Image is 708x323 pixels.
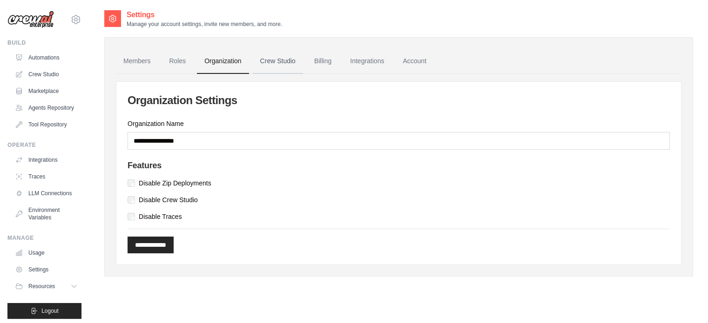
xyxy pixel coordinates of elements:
[7,11,54,28] img: Logo
[11,203,81,225] a: Environment Variables
[7,234,81,242] div: Manage
[139,212,182,221] label: Disable Traces
[11,186,81,201] a: LLM Connections
[307,49,339,74] a: Billing
[127,20,282,28] p: Manage your account settings, invite new members, and more.
[11,67,81,82] a: Crew Studio
[11,152,81,167] a: Integrations
[11,100,81,115] a: Agents Repository
[197,49,249,74] a: Organization
[116,49,158,74] a: Members
[395,49,434,74] a: Account
[128,119,670,128] label: Organization Name
[11,279,81,294] button: Resources
[11,117,81,132] a: Tool Repository
[41,307,59,315] span: Logout
[11,84,81,99] a: Marketplace
[7,141,81,149] div: Operate
[139,195,198,204] label: Disable Crew Studio
[11,50,81,65] a: Automations
[128,93,670,108] h2: Organization Settings
[127,9,282,20] h2: Settings
[343,49,391,74] a: Integrations
[162,49,193,74] a: Roles
[128,161,670,171] h4: Features
[7,303,81,319] button: Logout
[11,169,81,184] a: Traces
[7,39,81,46] div: Build
[11,245,81,260] a: Usage
[11,262,81,277] a: Settings
[253,49,303,74] a: Crew Studio
[139,178,211,188] label: Disable Zip Deployments
[28,283,55,290] span: Resources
